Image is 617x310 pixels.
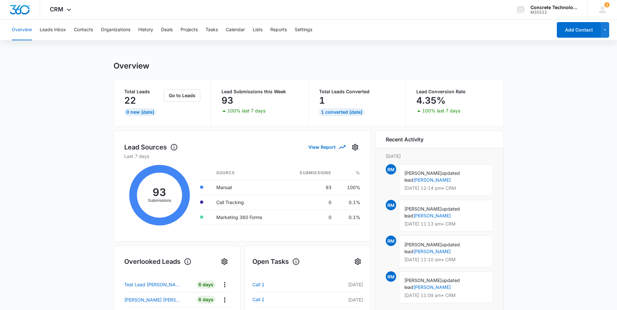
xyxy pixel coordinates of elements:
[337,166,360,180] th: %
[40,19,66,40] button: Leads Inbox
[252,296,302,304] a: Call 2
[124,257,192,266] h1: Overlooked Leads
[353,256,363,267] button: Settings
[413,177,451,183] a: [PERSON_NAME]
[124,89,163,94] p: Total Leads
[386,236,396,246] span: RM
[295,19,312,40] button: Settings
[124,296,195,303] a: [PERSON_NAME] [PERSON_NAME]
[530,5,578,10] div: account name
[283,166,337,180] th: Submissions
[161,19,173,40] button: Deals
[124,95,136,106] p: 22
[416,89,493,94] p: Lead Conversion Rate
[283,210,337,225] td: 0
[404,206,442,212] span: [PERSON_NAME]
[386,153,493,160] p: [DATE]
[253,19,262,40] button: Lists
[114,61,149,71] h1: Overview
[413,284,451,290] a: [PERSON_NAME]
[302,281,363,288] p: [DATE]
[404,186,488,190] p: [DATE] 12:14 pm • CRM
[557,22,601,38] button: Add Contact
[74,19,93,40] button: Contacts
[337,210,360,225] td: 0.1%
[12,19,32,40] button: Overview
[124,153,360,160] p: Last 7 days
[413,249,451,254] a: [PERSON_NAME]
[319,95,325,106] p: 1
[416,95,446,106] p: 4.35%
[404,242,442,247] span: [PERSON_NAME]
[164,93,200,98] a: Go to Leads
[211,166,283,180] th: Source
[101,19,130,40] button: Organizations
[604,2,610,7] div: notifications count
[422,109,460,113] p: 100% last 7 days
[226,19,245,40] button: Calendar
[164,89,200,102] button: Go to Leads
[404,293,488,298] p: [DATE] 11:09 am • CRM
[138,19,153,40] button: History
[227,109,265,113] p: 100% last 7 days
[404,222,488,226] p: [DATE] 11:13 am • CRM
[308,141,345,153] button: View Report
[221,95,233,106] p: 93
[283,195,337,210] td: 0
[530,10,578,15] div: account id
[252,257,300,266] h1: Open Tasks
[206,19,218,40] button: Tasks
[196,296,215,304] div: 6 Days
[211,180,283,195] td: Manual
[50,6,63,13] span: CRM
[386,200,396,210] span: RM
[181,19,198,40] button: Projects
[270,19,287,40] button: Reports
[220,279,230,290] button: Actions
[124,296,183,303] p: [PERSON_NAME] [PERSON_NAME]
[219,256,230,267] button: Settings
[302,296,363,303] p: [DATE]
[337,195,360,210] td: 0.1%
[404,278,442,283] span: [PERSON_NAME]
[124,142,178,152] h1: Lead Sources
[337,180,360,195] td: 100%
[319,89,396,94] p: Total Leads Converted
[220,295,230,305] button: Actions
[404,170,442,176] span: [PERSON_NAME]
[413,213,451,218] a: [PERSON_NAME]
[221,89,298,94] p: Lead Submissions this Week
[386,136,423,143] h6: Recent Activity
[319,108,364,116] div: 1 Converted [DATE]
[252,281,302,289] a: Call 2
[283,180,337,195] td: 93
[604,2,610,7] span: 1
[386,271,396,282] span: RM
[211,210,283,225] td: Marketing 360 Forms
[124,281,183,288] p: Test Lead [PERSON_NAME]
[124,108,156,116] div: 0 New [DATE]
[211,195,283,210] td: Call Tracking
[124,281,195,288] a: Test Lead [PERSON_NAME]
[386,164,396,174] span: RM
[404,257,488,262] p: [DATE] 11:10 am • CRM
[350,142,360,152] button: Settings
[196,281,215,289] div: 6 Days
